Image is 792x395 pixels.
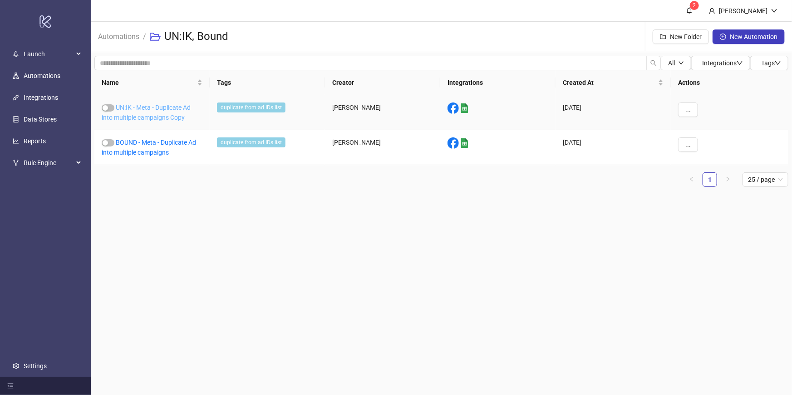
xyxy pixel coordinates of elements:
span: user [709,8,715,14]
span: ... [685,141,691,148]
button: ... [678,102,698,117]
a: BOUND - Meta - Duplicate Ad into multiple campaigns [102,139,196,156]
th: Actions [671,70,788,95]
th: Integrations [440,70,556,95]
span: fork [13,160,19,166]
a: Automations [24,72,60,79]
div: [DATE] [556,95,671,130]
li: 1 [703,172,717,187]
span: plus-circle [720,34,726,40]
span: down [775,60,781,66]
button: Alldown [661,56,691,70]
th: Created At [556,70,671,95]
button: left [684,172,699,187]
span: New Folder [670,33,702,40]
span: rocket [13,51,19,57]
span: duplicate from ad IDs list [217,102,285,112]
span: Rule Engine [24,154,74,172]
div: [PERSON_NAME] [325,130,440,165]
h3: UN:IK, Bound [164,29,228,44]
span: All [668,59,675,67]
li: Previous Page [684,172,699,187]
span: 2 [693,2,696,9]
div: [DATE] [556,130,671,165]
button: ... [678,137,698,152]
button: New Automation [713,29,785,44]
span: Created At [563,78,656,88]
div: [PERSON_NAME] [715,6,771,16]
th: Tags [210,70,325,95]
span: down [679,60,684,66]
button: Tagsdown [750,56,788,70]
span: left [689,176,694,182]
button: right [721,172,735,187]
sup: 2 [690,1,699,10]
a: Automations [96,31,141,41]
span: 25 / page [748,173,783,186]
span: down [737,60,743,66]
span: duplicate from ad IDs list [217,137,285,147]
li: / [143,22,146,51]
span: menu-fold [7,383,14,389]
a: Integrations [24,94,58,101]
span: Launch [24,45,74,63]
a: Data Stores [24,116,57,123]
button: Integrationsdown [691,56,750,70]
span: New Automation [730,33,777,40]
span: bell [686,7,693,14]
span: Tags [761,59,781,67]
span: right [725,176,731,182]
span: down [771,8,777,14]
a: UN:IK - Meta - Duplicate Ad into multiple campaigns Copy [102,104,191,121]
a: 1 [703,173,717,186]
div: [PERSON_NAME] [325,95,440,130]
span: search [650,60,657,66]
a: Reports [24,137,46,145]
span: ... [685,106,691,113]
div: Page Size [743,172,788,187]
li: Next Page [721,172,735,187]
button: New Folder [653,29,709,44]
th: Name [94,70,210,95]
a: Settings [24,362,47,370]
span: folder-add [660,34,666,40]
span: folder-open [150,31,161,42]
span: Integrations [702,59,743,67]
th: Creator [325,70,440,95]
span: Name [102,78,195,88]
